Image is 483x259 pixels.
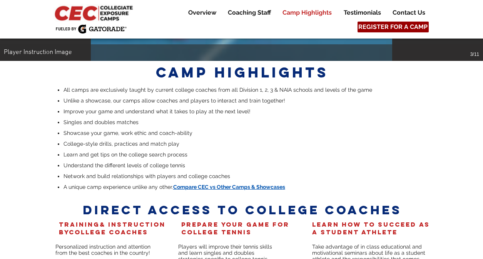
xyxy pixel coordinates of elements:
[340,8,385,17] p: Testimonials
[64,98,285,104] span: Unlike a showcase, our camps allow coaches and players to interact and train together!
[55,244,150,256] span: Personalized instruction and attention from the best coaches in the country!
[156,64,328,81] span: CAMP HIGHLIGHTS
[59,220,100,228] span: training
[55,24,127,34] img: Fueled by Gatorade.png
[53,4,136,22] img: CEC Logo Primary_edited.jpg
[468,52,479,57] div: 3/11
[64,151,187,158] span: Learn and get tips on the college search process
[338,8,386,17] a: Testimonials
[184,8,220,17] p: Overview
[64,108,251,114] span: Improve your game and understand what it takes to play at the next level!
[312,220,430,236] span: learn How to succeed as a student athlete
[69,228,148,236] span: college CoacheS
[64,173,230,179] span: Network and build relationships with players and college coaches
[358,22,429,32] a: REGISTER FOR A CAMP
[358,23,428,31] span: REGISTER FOR A CAMP
[181,220,289,236] span: Prepare your game for college tennis
[176,8,431,17] nav: Site
[83,202,402,218] span: DIRECT access to college coaches
[387,8,431,17] a: Contact Us
[4,48,445,57] div: Player Instruction Image
[64,184,173,190] span: A unique camp experience unlike any other.
[224,8,275,17] p: Coaching Staff
[173,184,285,190] a: Compare CEC vs Other Camps & Showcases
[64,130,192,136] span: Showcase your game, work ethic and coach-ability
[277,8,338,17] a: Camp Highlights
[64,141,179,147] span: College-style drills, practices and match play
[389,8,429,17] p: Contact Us
[279,8,336,17] p: Camp Highlights
[64,87,372,93] span: All camps are exclusively taught by current college coaches from all Division 1, 2, 3 & NAIA scho...
[64,162,185,168] span: Understand the different levels of college tennis
[182,8,222,17] a: Overview
[59,220,165,236] span: & INSTRUCTION BY
[64,119,139,125] span: Singles and doubles matches
[222,8,276,17] a: Coaching Staff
